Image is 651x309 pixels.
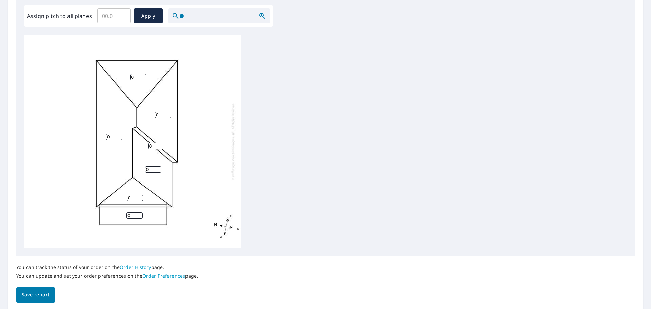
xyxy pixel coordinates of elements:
[16,287,55,303] button: Save report
[22,291,50,299] span: Save report
[139,12,157,20] span: Apply
[120,264,151,270] a: Order History
[16,273,198,279] p: You can update and set your order preferences on the page.
[97,6,131,25] input: 00.0
[134,8,163,23] button: Apply
[16,264,198,270] p: You can track the status of your order on the page.
[142,273,185,279] a: Order Preferences
[27,12,92,20] label: Assign pitch to all planes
